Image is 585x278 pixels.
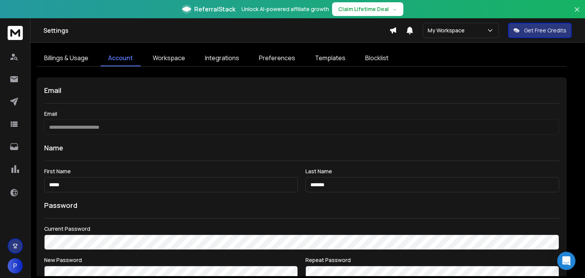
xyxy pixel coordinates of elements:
h1: Name [44,142,559,153]
a: Billings & Usage [37,50,96,66]
button: P [8,258,23,273]
h1: Settings [43,26,389,35]
a: Integrations [197,50,247,66]
a: Account [101,50,141,66]
label: Current Password [44,226,559,232]
h1: Email [44,85,559,96]
p: My Workspace [428,27,468,34]
p: Unlock AI-powered affiliate growth [241,5,329,13]
label: New Password [44,257,298,263]
a: Templates [307,50,353,66]
button: Get Free Credits [508,23,572,38]
h1: Password [44,200,77,211]
p: Get Free Credits [524,27,566,34]
div: Open Intercom Messenger [557,252,575,270]
a: Workspace [145,50,193,66]
button: Close banner [572,5,582,23]
a: Preferences [251,50,303,66]
label: Last Name [305,169,559,174]
a: Blocklist [358,50,396,66]
label: Repeat Password [305,257,559,263]
label: Email [44,111,559,117]
label: First Name [44,169,298,174]
span: → [392,5,397,13]
span: ReferralStack [194,5,235,14]
button: Claim Lifetime Deal→ [332,2,403,16]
